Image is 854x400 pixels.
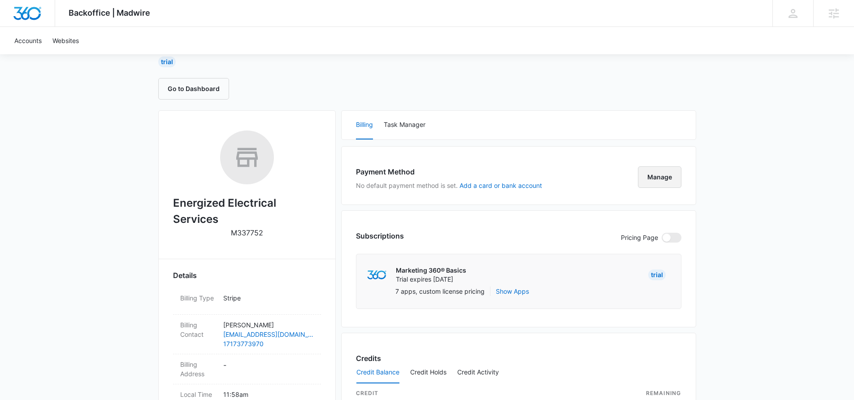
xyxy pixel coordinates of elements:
[158,57,176,67] div: Trial
[356,166,542,177] h3: Payment Method
[396,275,466,284] p: Trial expires [DATE]
[180,320,216,339] dt: Billing Contact
[69,8,150,17] span: Backoffice | Madwire
[496,287,529,296] button: Show Apps
[648,270,666,280] div: Trial
[621,233,658,243] p: Pricing Page
[410,362,447,383] button: Credit Holds
[457,362,499,383] button: Credit Activity
[460,183,542,189] button: Add a card or bank account
[180,390,216,399] dt: Local Time
[356,362,399,383] button: Credit Balance
[173,354,321,384] div: Billing Address-
[396,266,466,275] p: Marketing 360® Basics
[395,287,485,296] p: 7 apps, custom license pricing
[173,195,321,227] h2: Energized Electrical Services
[356,230,404,241] h3: Subscriptions
[223,339,314,348] a: 17173773970
[47,27,84,54] a: Websites
[158,78,229,100] button: Go to Dashboard
[356,353,381,364] h3: Credits
[9,27,47,54] a: Accounts
[173,270,197,281] span: Details
[356,181,542,190] p: No default payment method is set.
[180,293,216,303] dt: Billing Type
[173,315,321,354] div: Billing Contact[PERSON_NAME][EMAIL_ADDRESS][DOMAIN_NAME]17173773970
[223,320,314,330] p: [PERSON_NAME]
[384,111,425,139] button: Task Manager
[231,227,263,238] p: M337752
[356,111,373,139] button: Billing
[367,270,386,280] img: marketing360Logo
[223,330,314,339] a: [EMAIL_ADDRESS][DOMAIN_NAME]
[223,360,314,378] dd: -
[180,360,216,378] dt: Billing Address
[638,166,681,188] button: Manage
[223,293,314,303] p: Stripe
[173,288,321,315] div: Billing TypeStripe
